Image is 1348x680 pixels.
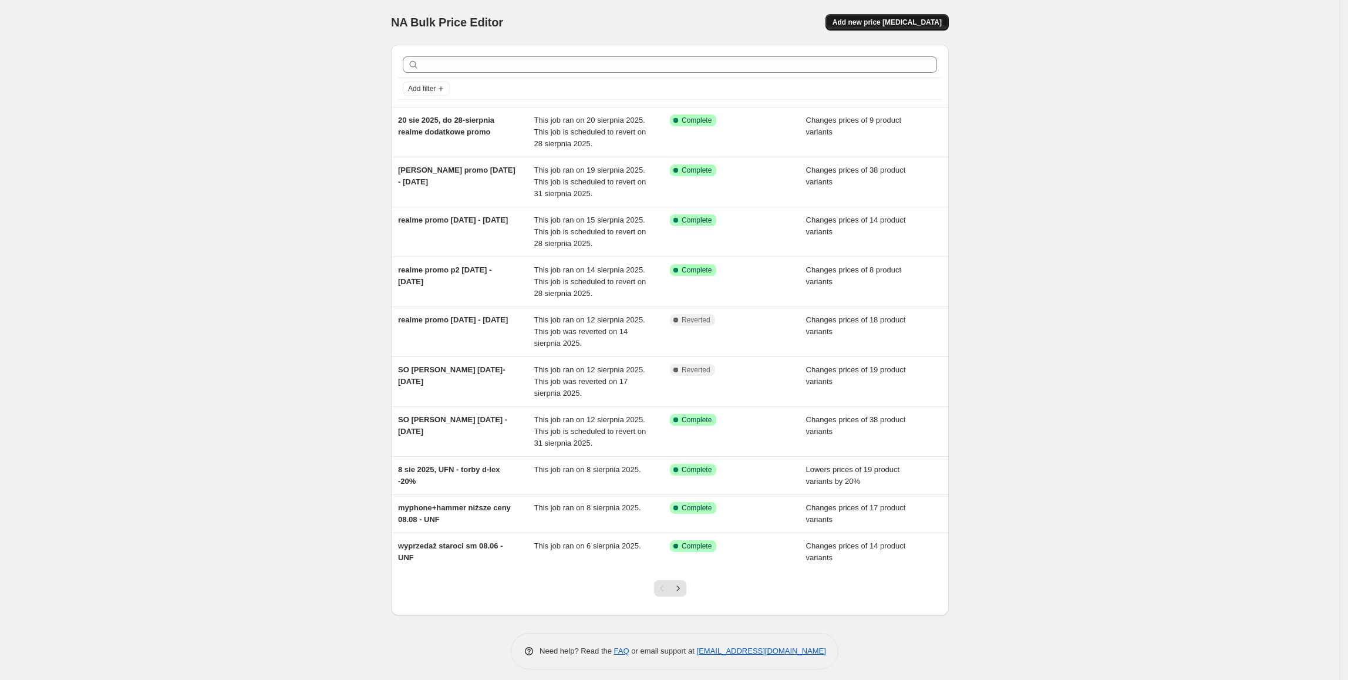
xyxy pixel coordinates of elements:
[682,365,710,375] span: Reverted
[825,14,949,31] button: Add new price [MEDICAL_DATA]
[398,116,494,136] span: 20 sie 2025, do 28-sierpnia realme dodatkowe promo
[534,541,641,550] span: This job ran on 6 sierpnia 2025.
[806,116,902,136] span: Changes prices of 9 product variants
[534,315,645,348] span: This job ran on 12 sierpnia 2025. This job was reverted on 14 sierpnia 2025.
[534,503,641,512] span: This job ran on 8 sierpnia 2025.
[398,265,491,286] span: realme promo p2 [DATE] - [DATE]
[534,166,646,198] span: This job ran on 19 sierpnia 2025. This job is scheduled to revert on 31 sierpnia 2025.
[534,116,646,148] span: This job ran on 20 sierpnia 2025. This job is scheduled to revert on 28 sierpnia 2025.
[629,647,697,655] span: or email support at
[398,315,508,324] span: realme promo [DATE] - [DATE]
[534,265,646,298] span: This job ran on 14 sierpnia 2025. This job is scheduled to revert on 28 sierpnia 2025.
[806,365,906,386] span: Changes prices of 19 product variants
[806,166,906,186] span: Changes prices of 38 product variants
[682,216,712,225] span: Complete
[806,541,906,562] span: Changes prices of 14 product variants
[614,647,629,655] a: FAQ
[682,541,712,551] span: Complete
[806,503,906,524] span: Changes prices of 17 product variants
[833,18,942,27] span: Add new price [MEDICAL_DATA]
[391,16,503,29] span: NA Bulk Price Editor
[682,116,712,125] span: Complete
[398,415,507,436] span: SO [PERSON_NAME] [DATE] - [DATE]
[534,216,646,248] span: This job ran on 15 sierpnia 2025. This job is scheduled to revert on 28 sierpnia 2025.
[697,647,826,655] a: [EMAIL_ADDRESS][DOMAIN_NAME]
[398,365,505,386] span: SO [PERSON_NAME] [DATE]-[DATE]
[398,541,503,562] span: wyprzedaż staroci sm 08.06 - UNF
[534,465,641,474] span: This job ran on 8 sierpnia 2025.
[398,166,515,186] span: [PERSON_NAME] promo [DATE] - [DATE]
[408,84,436,93] span: Add filter
[806,415,906,436] span: Changes prices of 38 product variants
[806,315,906,336] span: Changes prices of 18 product variants
[398,216,508,224] span: realme promo [DATE] - [DATE]
[670,580,686,597] button: Next
[806,216,906,236] span: Changes prices of 14 product variants
[403,82,450,96] button: Add filter
[682,265,712,275] span: Complete
[534,365,645,398] span: This job ran on 12 sierpnia 2025. This job was reverted on 17 sierpnia 2025.
[682,503,712,513] span: Complete
[654,580,686,597] nav: Pagination
[682,415,712,425] span: Complete
[540,647,614,655] span: Need help? Read the
[806,265,902,286] span: Changes prices of 8 product variants
[682,315,710,325] span: Reverted
[534,415,646,447] span: This job ran on 12 sierpnia 2025. This job is scheduled to revert on 31 sierpnia 2025.
[682,465,712,474] span: Complete
[806,465,900,486] span: Lowers prices of 19 product variants by 20%
[398,503,511,524] span: myphone+hammer niższe ceny 08.08 - UNF
[682,166,712,175] span: Complete
[398,465,500,486] span: 8 sie 2025, UFN - torby d-lex -20%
